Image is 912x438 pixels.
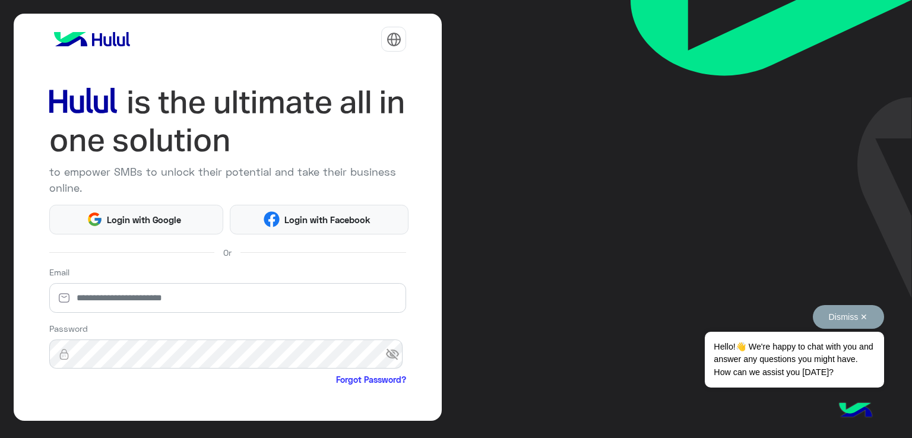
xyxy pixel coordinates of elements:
button: Login with Google [49,205,223,234]
span: visibility_off [385,344,407,365]
button: Dismiss ✕ [813,305,884,329]
a: Forgot Password? [336,373,406,386]
span: Login with Facebook [280,213,375,227]
label: Email [49,266,69,278]
label: Password [49,322,88,335]
span: Login with Google [103,213,186,227]
img: tab [387,32,401,47]
iframe: reCAPTCHA [49,388,230,434]
img: Google [87,211,103,227]
span: Hello!👋 We're happy to chat with you and answer any questions you might have. How can we assist y... [705,332,883,388]
span: Or [223,246,232,259]
button: Login with Facebook [230,205,408,234]
img: hululLoginTitle_EN.svg [49,83,407,160]
img: lock [49,348,79,360]
img: Facebook [264,211,280,227]
img: email [49,292,79,304]
img: hulul-logo.png [835,391,876,432]
img: logo [49,27,135,51]
p: to empower SMBs to unlock their potential and take their business online. [49,164,407,196]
